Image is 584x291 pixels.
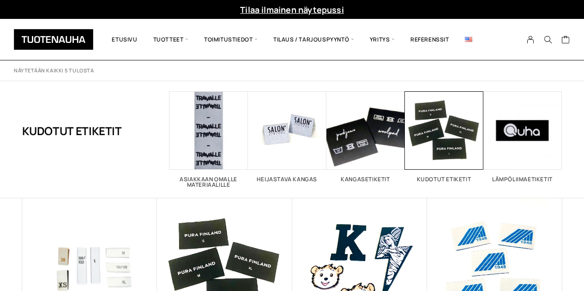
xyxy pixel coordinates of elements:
a: Referenssit [403,26,457,53]
a: Visit product category Asiakkaan omalle materiaalille [169,91,248,188]
button: Search [539,36,557,44]
h2: Asiakkaan omalle materiaalille [169,177,248,188]
span: Yritys [362,26,403,53]
a: Visit product category Lämpöliimaetiketit [483,91,562,182]
h2: Lämpöliimaetiketit [483,177,562,182]
h1: Kudotut etiketit [22,91,122,170]
img: English [465,37,472,42]
a: Visit product category Heijastava kangas [248,91,326,182]
img: Tuotenauha Oy [14,29,93,50]
a: Visit product category Kudotut etiketit [405,91,483,182]
a: Cart [561,35,570,46]
h2: Kudotut etiketit [405,177,483,182]
span: Toimitustiedot [196,26,265,53]
a: My Account [522,36,540,44]
span: Tuotteet [145,26,196,53]
span: Tilaus / Tarjouspyyntö [265,26,362,53]
a: Visit product category Kangasetiketit [326,91,405,182]
h2: Kangasetiketit [326,177,405,182]
h2: Heijastava kangas [248,177,326,182]
a: Etusivu [104,26,145,53]
p: Näytetään kaikki 5 tulosta [14,67,94,74]
a: Tilaa ilmainen näytepussi [240,4,344,15]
